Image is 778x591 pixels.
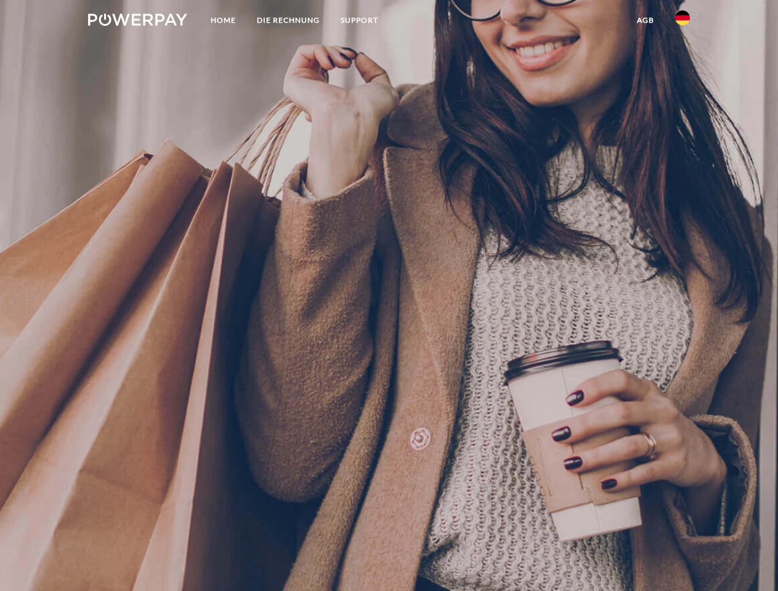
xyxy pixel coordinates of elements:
[200,9,246,31] a: Home
[246,9,330,31] a: DIE RECHNUNG
[88,14,187,26] img: logo-powerpay-white.svg
[626,9,665,31] a: agb
[675,10,690,25] img: de
[330,9,389,31] a: SUPPORT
